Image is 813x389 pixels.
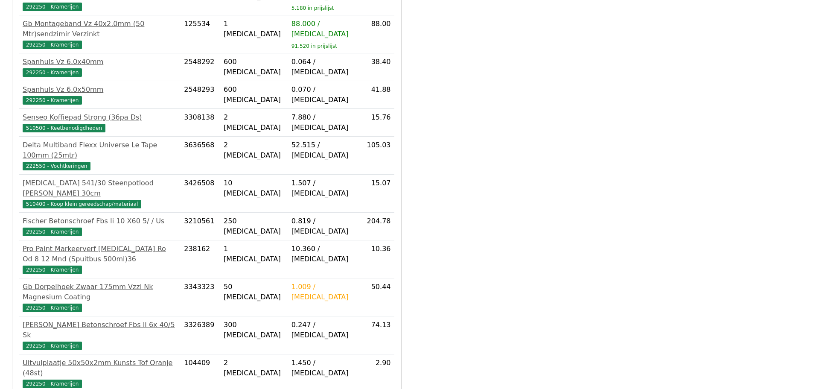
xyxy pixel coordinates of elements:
[181,81,220,109] td: 2548293
[224,358,285,378] div: 2 [MEDICAL_DATA]
[360,81,394,109] td: 41.88
[181,15,220,53] td: 125534
[291,85,356,105] div: 0.070 / [MEDICAL_DATA]
[291,5,334,11] sub: 5.180 in prijslijst
[360,53,394,81] td: 38.40
[291,216,356,237] div: 0.819 / [MEDICAL_DATA]
[23,140,177,171] a: Delta Multiband Flexx Universe Le Tape 100mm (25mtr)222550 - Vochtkeringen
[23,41,82,49] span: 292250 - Kramerijen
[181,109,220,137] td: 3308138
[23,85,177,95] div: Spanhuls Vz 6.0x50mm
[224,112,285,133] div: 2 [MEDICAL_DATA]
[291,282,356,302] div: 1.009 / [MEDICAL_DATA]
[23,112,177,123] div: Senseo Koffiepad Strong (36pa Ds)
[23,358,177,378] div: Uitvulplaatje 50x50x2mm Kunsts Tof Oranje (48st)
[23,140,177,161] div: Delta Multiband Flexx Universe Le Tape 100mm (25mtr)
[224,320,285,340] div: 300 [MEDICAL_DATA]
[181,137,220,175] td: 3636568
[181,278,220,316] td: 3343323
[23,380,82,388] span: 292250 - Kramerijen
[23,244,177,275] a: Pro Paint Markeerverf [MEDICAL_DATA] Ro Od 8 12 Mnd (Spuitbus 500ml)36292250 - Kramerijen
[181,175,220,213] td: 3426508
[360,109,394,137] td: 15.76
[23,216,177,237] a: Fischer Betonschroef Fbs Ii 10 X60 5/ / Us292250 - Kramerijen
[291,43,337,49] sub: 91.520 in prijslijst
[23,358,177,389] a: Uitvulplaatje 50x50x2mm Kunsts Tof Oranje (48st)292250 - Kramerijen
[360,175,394,213] td: 15.07
[360,240,394,278] td: 10.36
[360,316,394,354] td: 74.13
[224,140,285,161] div: 2 [MEDICAL_DATA]
[291,19,356,39] div: 88.000 / [MEDICAL_DATA]
[23,112,177,133] a: Senseo Koffiepad Strong (36pa Ds)510500 - Keetbenodigdheden
[23,200,141,208] span: 510400 - Koop klein gereedschap/materiaal
[224,282,285,302] div: 50 [MEDICAL_DATA]
[224,57,285,77] div: 600 [MEDICAL_DATA]
[23,85,177,105] a: Spanhuls Vz 6.0x50mm292250 - Kramerijen
[360,213,394,240] td: 204.78
[23,320,177,351] a: [PERSON_NAME] Betonschroef Fbs Ii 6x 40/5 Sk292250 - Kramerijen
[181,53,220,81] td: 2548292
[360,137,394,175] td: 105.03
[23,19,177,50] a: Gb Montageband Vz 40x2.0mm (50 Mtr)sendzimir Verzinkt292250 - Kramerijen
[291,178,356,199] div: 1.507 / [MEDICAL_DATA]
[291,57,356,77] div: 0.064 / [MEDICAL_DATA]
[224,216,285,237] div: 250 [MEDICAL_DATA]
[291,112,356,133] div: 7.880 / [MEDICAL_DATA]
[23,57,177,77] a: Spanhuls Vz 6.0x40mm292250 - Kramerijen
[224,178,285,199] div: 10 [MEDICAL_DATA]
[23,96,82,105] span: 292250 - Kramerijen
[23,178,177,199] div: [MEDICAL_DATA] 541/30 Steenpotlood [PERSON_NAME] 30cm
[23,244,177,264] div: Pro Paint Markeerverf [MEDICAL_DATA] Ro Od 8 12 Mnd (Spuitbus 500ml)36
[291,320,356,340] div: 0.247 / [MEDICAL_DATA]
[23,320,177,340] div: [PERSON_NAME] Betonschroef Fbs Ii 6x 40/5 Sk
[23,68,82,77] span: 292250 - Kramerijen
[23,124,105,132] span: 510500 - Keetbenodigdheden
[23,178,177,209] a: [MEDICAL_DATA] 541/30 Steenpotlood [PERSON_NAME] 30cm510400 - Koop klein gereedschap/materiaal
[23,282,177,313] a: Gb Dorpelhoek Zwaar 175mm Vzzi Nk Magnesium Coating292250 - Kramerijen
[23,342,82,350] span: 292250 - Kramerijen
[291,244,356,264] div: 10.360 / [MEDICAL_DATA]
[181,213,220,240] td: 3210561
[23,162,90,170] span: 222550 - Vochtkeringen
[23,228,82,236] span: 292250 - Kramerijen
[291,140,356,161] div: 52.515 / [MEDICAL_DATA]
[23,282,177,302] div: Gb Dorpelhoek Zwaar 175mm Vzzi Nk Magnesium Coating
[291,358,356,378] div: 1.450 / [MEDICAL_DATA]
[360,15,394,53] td: 88.00
[23,19,177,39] div: Gb Montageband Vz 40x2.0mm (50 Mtr)sendzimir Verzinkt
[23,266,82,274] span: 292250 - Kramerijen
[23,57,177,67] div: Spanhuls Vz 6.0x40mm
[181,316,220,354] td: 3326389
[224,19,285,39] div: 1 [MEDICAL_DATA]
[224,244,285,264] div: 1 [MEDICAL_DATA]
[181,240,220,278] td: 238162
[23,3,82,11] span: 292250 - Kramerijen
[23,304,82,312] span: 292250 - Kramerijen
[23,216,177,226] div: Fischer Betonschroef Fbs Ii 10 X60 5/ / Us
[224,85,285,105] div: 600 [MEDICAL_DATA]
[360,278,394,316] td: 50.44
